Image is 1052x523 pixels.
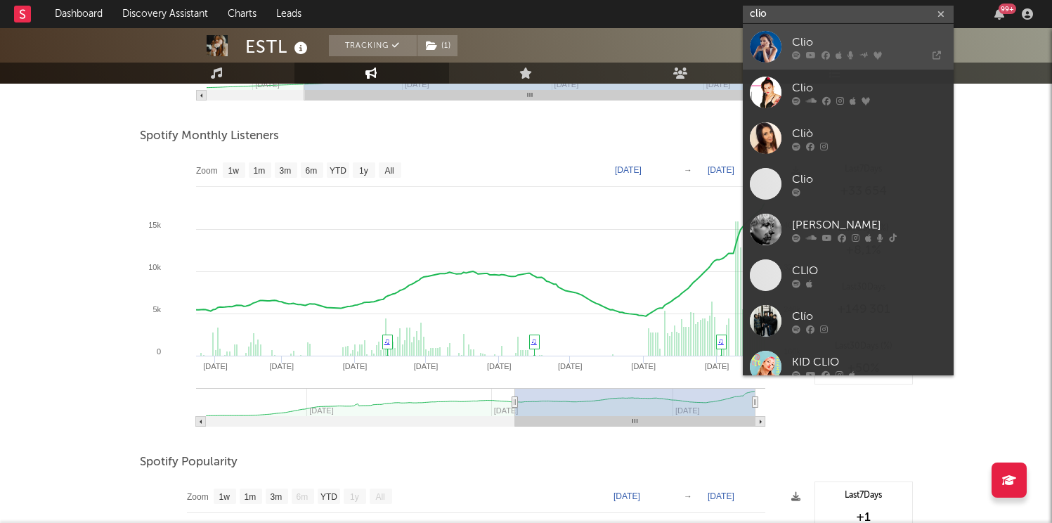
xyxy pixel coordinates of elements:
text: [DATE] [269,362,294,370]
text: 3m [270,492,282,502]
div: KID CLIO [792,354,947,370]
text: YTD [329,166,346,176]
text: 15k [148,221,161,229]
div: Clio [792,34,947,51]
a: Clio [743,24,954,70]
a: KID CLIO [743,344,954,389]
text: [DATE] [487,362,512,370]
text: [DATE] [613,491,640,501]
a: ♫ [531,337,537,345]
text: 1y [359,166,368,176]
text: Zoom [196,166,218,176]
button: 99+ [994,8,1004,20]
div: Clio [792,171,947,188]
div: Clio [792,79,947,96]
a: Clío [743,298,954,344]
text: 6m [296,492,308,502]
a: ♫ [384,337,390,345]
div: [PERSON_NAME] [792,217,947,233]
div: Cliò [792,125,947,142]
a: Clio [743,70,954,115]
span: Spotify Monthly Listeners [140,128,279,145]
a: CLIO [743,252,954,298]
div: CLIO [792,262,947,279]
text: 0 [156,347,160,356]
div: ESTL [245,35,311,58]
text: [DATE] [203,362,228,370]
text: [DATE] [631,362,656,370]
button: (1) [417,35,457,56]
text: [DATE] [413,362,438,370]
text: [DATE] [615,165,642,175]
div: 99 + [999,4,1016,14]
text: All [375,492,384,502]
span: ( 1 ) [417,35,458,56]
text: → [684,491,692,501]
a: ♫ [718,337,724,345]
text: → [684,165,692,175]
text: [DATE] [708,165,734,175]
text: 10k [148,263,161,271]
text: All [384,166,394,176]
text: 1m [253,166,265,176]
div: Clío [792,308,947,325]
text: [DATE] [708,491,734,501]
a: Cliò [743,115,954,161]
div: Last 7 Days [822,489,905,502]
text: Zoom [187,492,209,502]
a: Clio [743,161,954,207]
button: Tracking [329,35,417,56]
text: 1y [350,492,359,502]
text: [DATE] [558,362,583,370]
input: Search for artists [743,6,954,23]
text: [DATE] [704,362,729,370]
text: 5k [152,305,161,314]
text: YTD [320,492,337,502]
a: [PERSON_NAME] [743,207,954,252]
text: 3m [279,166,291,176]
text: 6m [305,166,317,176]
text: [DATE] [342,362,367,370]
span: Spotify Popularity [140,454,238,471]
text: 1w [228,166,239,176]
text: 1w [219,492,230,502]
text: 1m [244,492,256,502]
